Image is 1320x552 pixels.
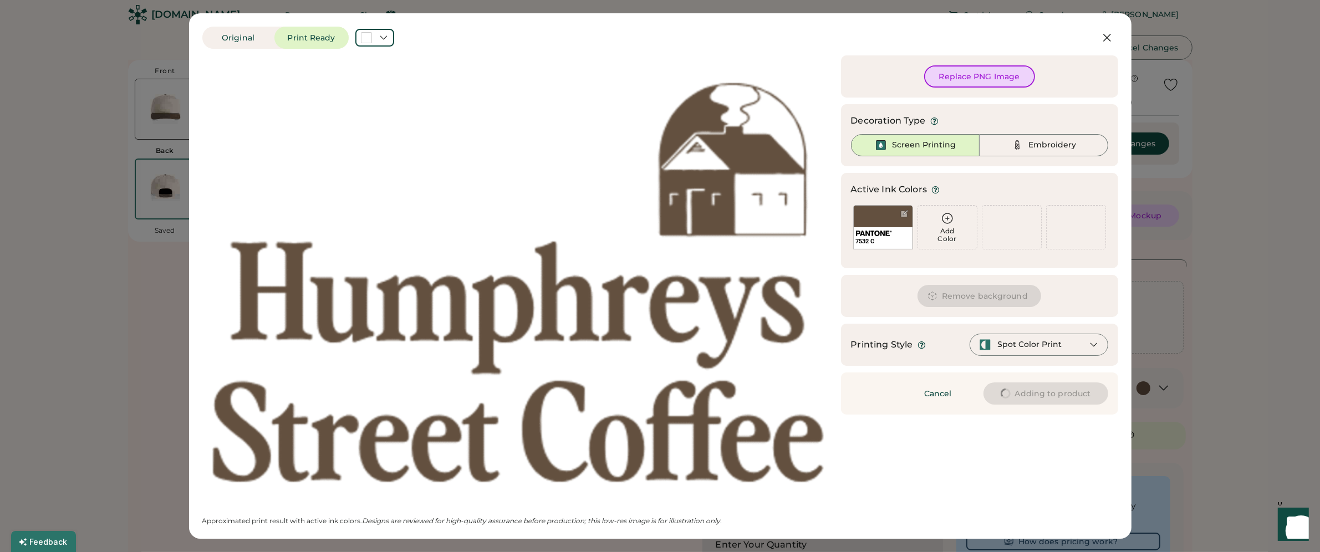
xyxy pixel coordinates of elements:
button: Adding to product [983,382,1108,405]
button: Remove background [918,285,1041,307]
img: Thread%20-%20Unselected.svg [1011,139,1024,152]
div: Printing Style [851,338,913,351]
div: Add Color [918,227,977,243]
img: spot-color-green.svg [979,339,991,351]
img: Ink%20-%20Selected.svg [874,139,888,152]
iframe: Front Chat [1267,502,1315,550]
img: 1024px-Pantone_logo.svg.png [856,231,892,236]
em: Designs are reviewed for high-quality assurance before production; this low-res image is for illu... [363,517,722,525]
div: Approximated print result with active ink colors. [202,517,834,525]
div: Spot Color Print [998,339,1062,350]
button: Print Ready [274,27,349,49]
div: Screen Printing [892,140,956,151]
button: Original [202,27,274,49]
div: Embroidery [1028,140,1076,151]
button: Cancel [899,382,977,405]
div: Decoration Type [851,114,926,127]
div: Active Ink Colors [851,183,927,196]
div: 7532 C [856,237,910,246]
